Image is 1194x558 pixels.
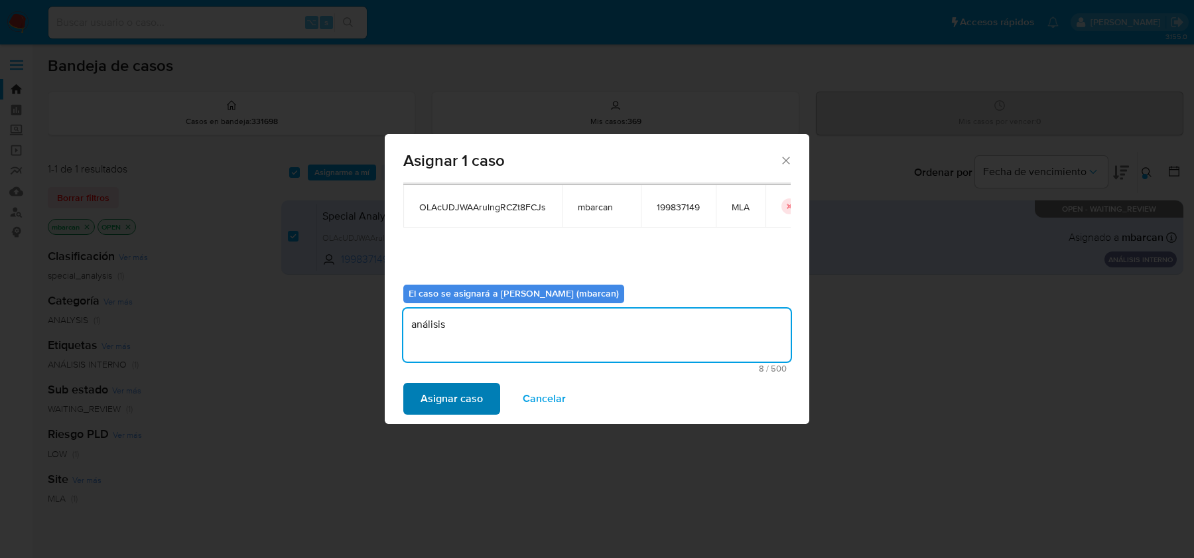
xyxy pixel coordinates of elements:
[732,201,750,213] span: MLA
[421,384,483,413] span: Asignar caso
[779,154,791,166] button: Cerrar ventana
[523,384,566,413] span: Cancelar
[403,153,779,169] span: Asignar 1 caso
[419,201,546,213] span: OLAcUDJWAArulngRCZt8FCJs
[403,309,791,362] textarea: análisis
[505,383,583,415] button: Cancelar
[407,364,787,373] span: Máximo 500 caracteres
[409,287,619,300] b: El caso se asignará a [PERSON_NAME] (mbarcan)
[385,134,809,424] div: assign-modal
[403,383,500,415] button: Asignar caso
[657,201,700,213] span: 199837149
[578,201,625,213] span: mbarcan
[781,198,797,214] button: icon-button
